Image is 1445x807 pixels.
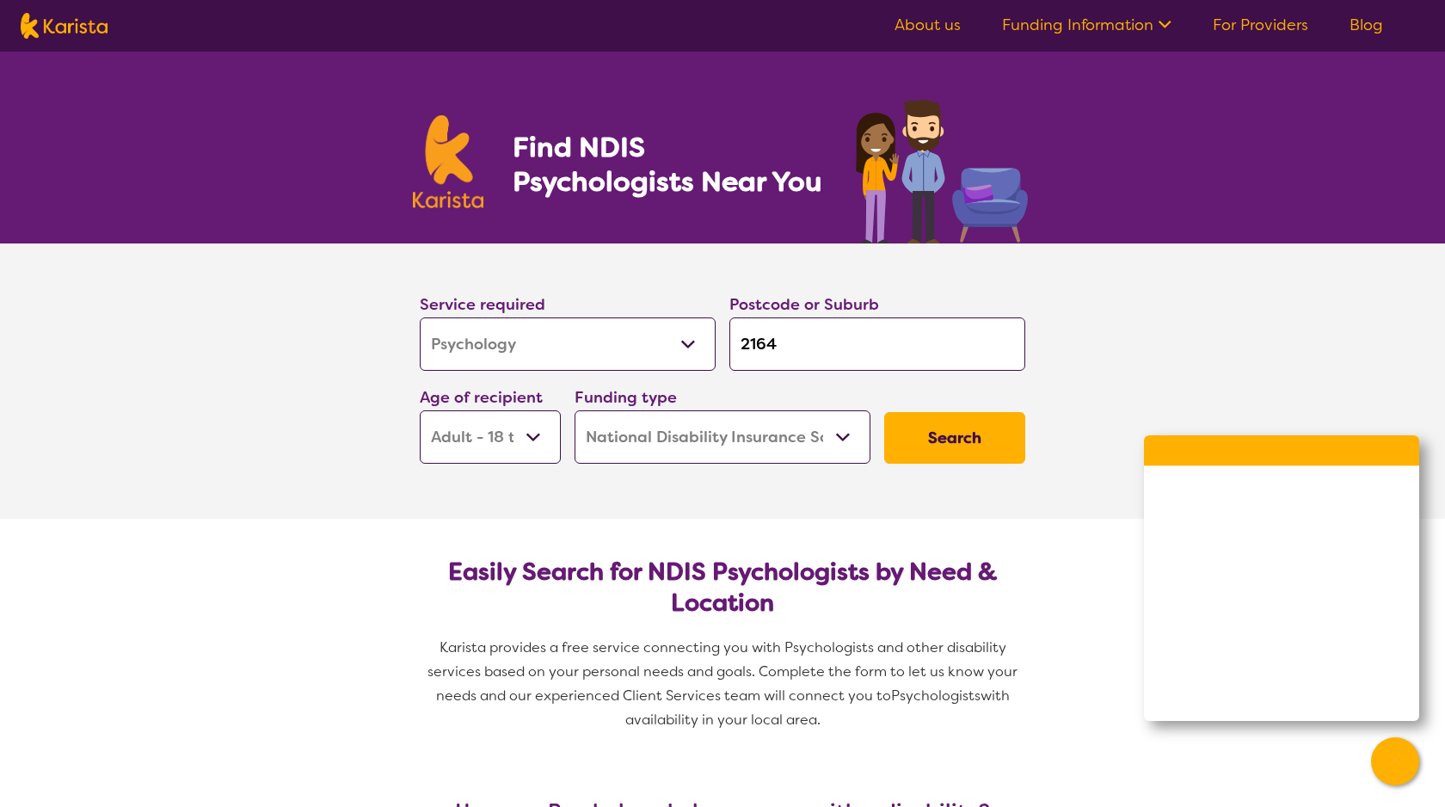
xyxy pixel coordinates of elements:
[1213,525,1278,551] span: Call us
[21,13,108,39] img: Karista logo
[413,115,483,208] img: Karista logo
[513,130,831,199] h1: Find NDIS Psychologists Near You
[1213,682,1300,708] span: WhatsApp
[1213,577,1294,603] span: Live Chat
[1350,15,1383,35] a: Blog
[850,93,1032,243] img: psychology
[1002,15,1171,35] a: Funding Information
[420,387,543,408] label: Age of recipient
[884,412,1025,464] button: Search
[420,294,545,315] label: Service required
[427,638,1021,705] span: Karista provides a free service connecting you with Psychologists and other disability services b...
[433,557,1012,619] h2: Easily Search for NDIS Psychologists by Need & Location
[1165,480,1399,495] p: How can we help you [DATE]?
[1371,737,1419,785] button: Channel Menu
[1144,435,1419,721] div: Channel Menu
[1144,669,1419,721] a: Web link opens in a new tab.
[729,317,1025,371] input: Type
[891,687,981,705] span: Psychologists
[1213,630,1296,656] span: Facebook
[1213,15,1308,35] a: For Providers
[1165,453,1399,473] h2: Welcome to Karista!
[895,15,961,35] a: About us
[1144,512,1419,721] ul: Choose channel
[575,387,677,408] label: Funding type
[729,294,879,315] label: Postcode or Suburb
